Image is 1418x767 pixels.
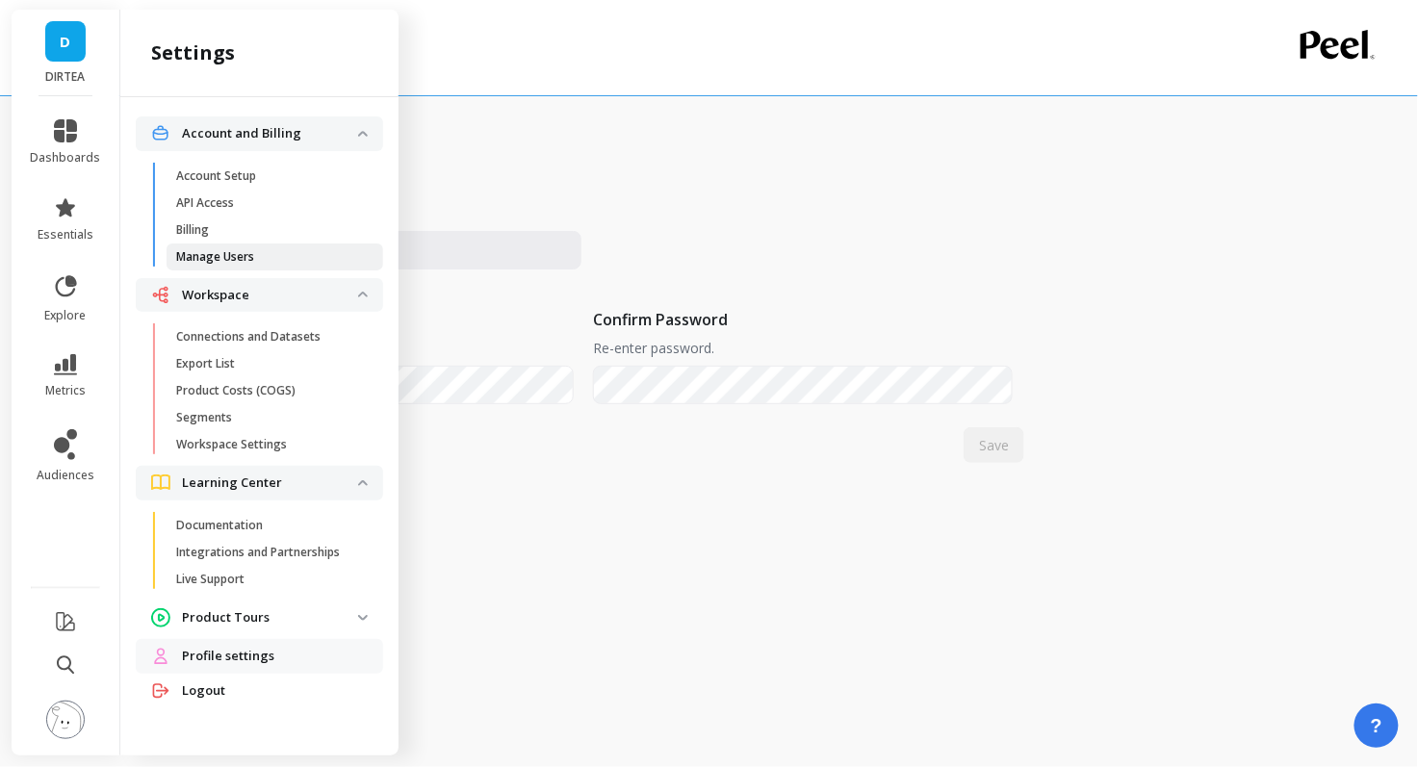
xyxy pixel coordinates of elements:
[37,468,94,483] span: audiences
[151,608,170,627] img: navigation item icon
[176,383,296,398] p: Product Costs (COGS)
[176,545,340,560] p: Integrations and Partnerships
[176,222,209,238] p: Billing
[182,608,358,627] p: Product Tours
[176,518,263,533] p: Documentation
[176,410,232,425] p: Segments
[176,168,256,184] p: Account Setup
[151,286,170,304] img: navigation item icon
[61,31,71,53] span: D
[31,150,101,166] span: dashboards
[176,195,234,211] p: API Access
[151,124,170,142] img: navigation item icon
[176,356,235,371] p: Export List
[45,308,87,323] span: explore
[182,124,358,143] p: Account and Billing
[1354,703,1399,748] button: ?
[38,227,93,243] span: essentials
[182,647,368,666] a: Profile settings
[358,292,368,297] img: down caret icon
[1371,712,1382,739] span: ?
[176,572,245,587] p: Live Support
[358,131,368,137] img: down caret icon
[358,480,368,486] img: down caret icon
[593,308,728,331] p: Confirm Password
[176,437,287,452] p: Workspace Settings
[46,701,85,739] img: profile picture
[31,69,101,85] p: DIRTEA
[182,473,358,493] p: Learning Center
[151,474,170,491] img: navigation item icon
[593,339,714,358] p: Re-enter password.
[176,249,254,265] p: Manage Users
[151,647,170,666] img: navigation item icon
[182,681,225,701] span: Logout
[151,39,235,66] h2: settings
[182,286,358,305] p: Workspace
[182,647,274,666] span: Profile settings
[176,329,321,345] p: Connections and Datasets
[358,615,368,621] img: down caret icon
[45,383,86,398] span: metrics
[151,681,170,701] img: navigation item icon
